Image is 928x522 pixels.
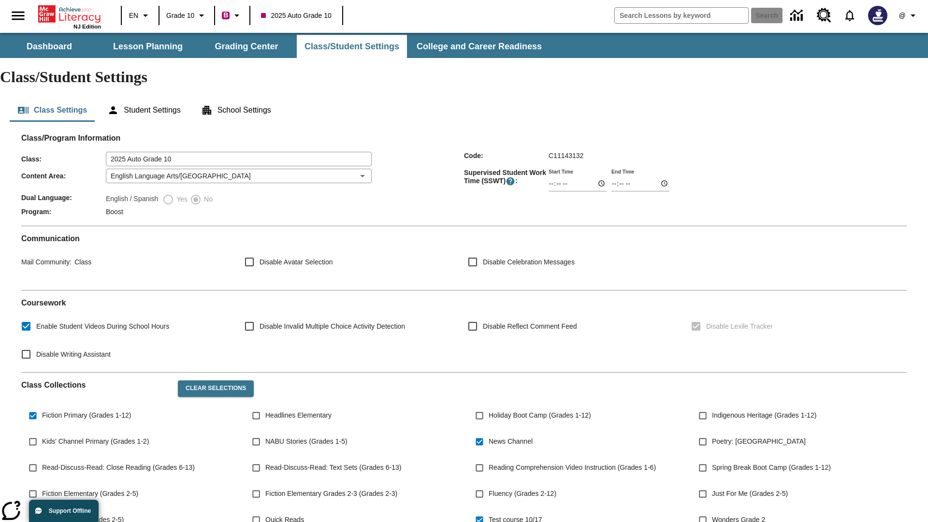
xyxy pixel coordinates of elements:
[198,35,295,58] button: Grading Center
[265,436,348,447] span: NABU Stories (Grades 1-5)
[223,9,228,21] span: B
[893,7,924,24] button: Profile/Settings
[265,489,397,499] span: Fiction Elementary Grades 2-3 (Grades 2-3)
[712,436,806,447] span: Poetry: [GEOGRAPHIC_DATA]
[106,152,372,166] input: Class
[36,321,169,332] span: Enable Student Videos During School Hours
[409,35,550,58] button: College and Career Readiness
[174,194,188,204] span: Yes
[4,1,32,30] button: Open side menu
[21,133,907,143] h2: Class/Program Information
[21,172,106,180] span: Content Area :
[218,7,246,24] button: Boost Class color is violet red. Change class color
[265,463,401,473] span: Read-Discuss-Read: Text Sets (Grades 6-13)
[21,298,907,307] h2: Course work
[464,169,549,186] span: Supervised Student Work Time (SSWT) :
[899,11,905,21] span: @
[489,463,656,473] span: Reading Comprehension Video Instruction (Grades 1-6)
[178,380,254,397] button: Clear Selections
[42,463,195,473] span: Read-Discuss-Read: Close Reading (Grades 6-13)
[489,436,533,447] span: News Channel
[21,298,907,364] div: Coursework
[811,2,837,29] a: Resource Center, Will open in new tab
[129,11,138,21] span: EN
[100,35,196,58] button: Lesson Planning
[297,35,407,58] button: Class/Student Settings
[100,99,188,122] button: Student Settings
[106,194,158,205] label: English / Spanish
[265,410,332,420] span: Headlines Elementary
[125,7,156,24] button: Language: EN, Select a language
[712,463,831,473] span: Spring Break Boot Camp (Grades 1-12)
[21,208,106,216] span: Program :
[166,11,194,21] span: Grade 10
[837,3,862,28] a: Notifications
[549,152,583,159] span: C11143132
[21,234,907,243] h2: Communication
[106,208,123,216] span: Boost
[464,152,549,159] span: Code :
[193,99,279,122] button: School Settings
[10,99,95,122] button: Class Settings
[862,3,893,28] button: Select a new avatar
[42,436,149,447] span: Kids' Channel Primary (Grades 1-2)
[706,321,773,332] span: Disable Lexile Tracker
[784,2,811,29] a: Data Center
[72,258,91,266] span: Class
[202,194,213,204] span: No
[21,194,106,202] span: Dual Language :
[260,257,333,267] span: Disable Avatar Selection
[162,7,211,24] button: Grade: Grade 10, Select a grade
[615,8,748,23] input: search field
[611,168,634,175] label: End Time
[483,321,577,332] span: Disable Reflect Comment Feed
[483,257,575,267] span: Disable Celebration Messages
[29,500,99,522] button: Support Offline
[549,168,573,175] label: Start Time
[1,35,98,58] button: Dashboard
[21,258,72,266] span: Mail Community :
[36,349,111,360] span: Disable Writing Assistant
[42,410,131,420] span: Fiction Primary (Grades 1-12)
[21,380,170,390] h2: Class Collections
[489,410,591,420] span: Holiday Boot Camp (Grades 1-12)
[38,4,101,24] a: Home
[73,24,101,29] span: NJ Edition
[42,489,138,499] span: Fiction Elementary (Grades 2-5)
[712,489,788,499] span: Just For Me (Grades 2-5)
[261,11,331,21] span: 2025 Auto Grade 10
[21,234,907,282] div: Communication
[489,489,556,499] span: Fluency (Grades 2-12)
[21,155,106,163] span: Class :
[38,3,101,29] div: Home
[712,410,816,420] span: Indigenous Heritage (Grades 1-12)
[49,507,91,514] span: Support Offline
[10,99,918,122] div: Class/Student Settings
[106,169,372,183] div: English Language Arts/[GEOGRAPHIC_DATA]
[868,6,887,25] img: Avatar
[21,143,907,218] div: Class/Program Information
[260,321,405,332] span: Disable Invalid Multiple Choice Activity Detection
[506,176,515,186] button: Supervised Student Work Time is the timeframe when students can take LevelSet and when lessons ar...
